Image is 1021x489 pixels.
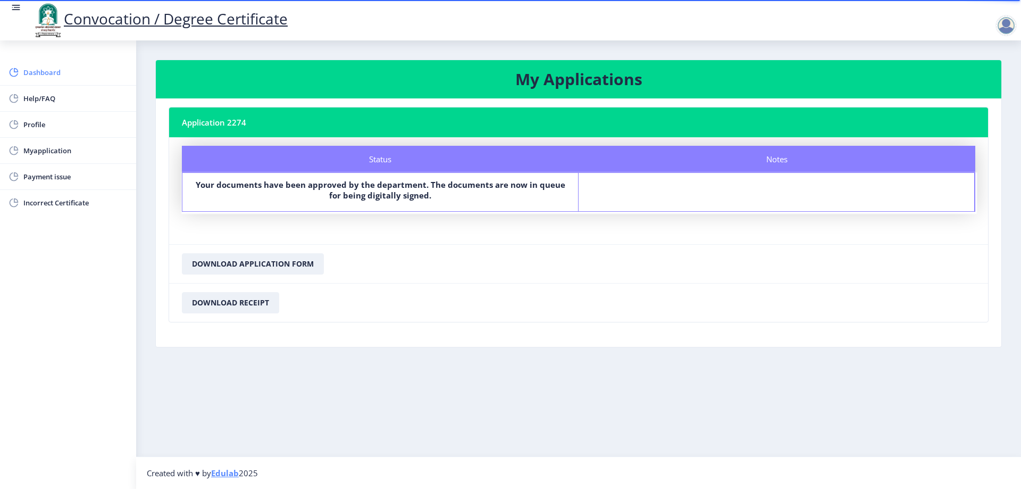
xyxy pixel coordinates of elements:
a: Edulab [211,468,239,478]
img: logo [32,2,64,38]
button: Download Application Form [182,253,324,275]
b: Your documents have been approved by the department. The documents are now in queue for being dig... [196,179,565,201]
span: Incorrect Certificate [23,196,128,209]
span: Payment issue [23,170,128,183]
button: Download Receipt [182,292,279,313]
span: Help/FAQ [23,92,128,105]
div: Status [182,146,579,172]
nb-card-header: Application 2274 [169,107,988,137]
span: Profile [23,118,128,131]
span: Dashboard [23,66,128,79]
div: Notes [579,146,975,172]
span: Myapplication [23,144,128,157]
span: Created with ♥ by 2025 [147,468,258,478]
h3: My Applications [169,69,989,90]
a: Convocation / Degree Certificate [32,9,288,29]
